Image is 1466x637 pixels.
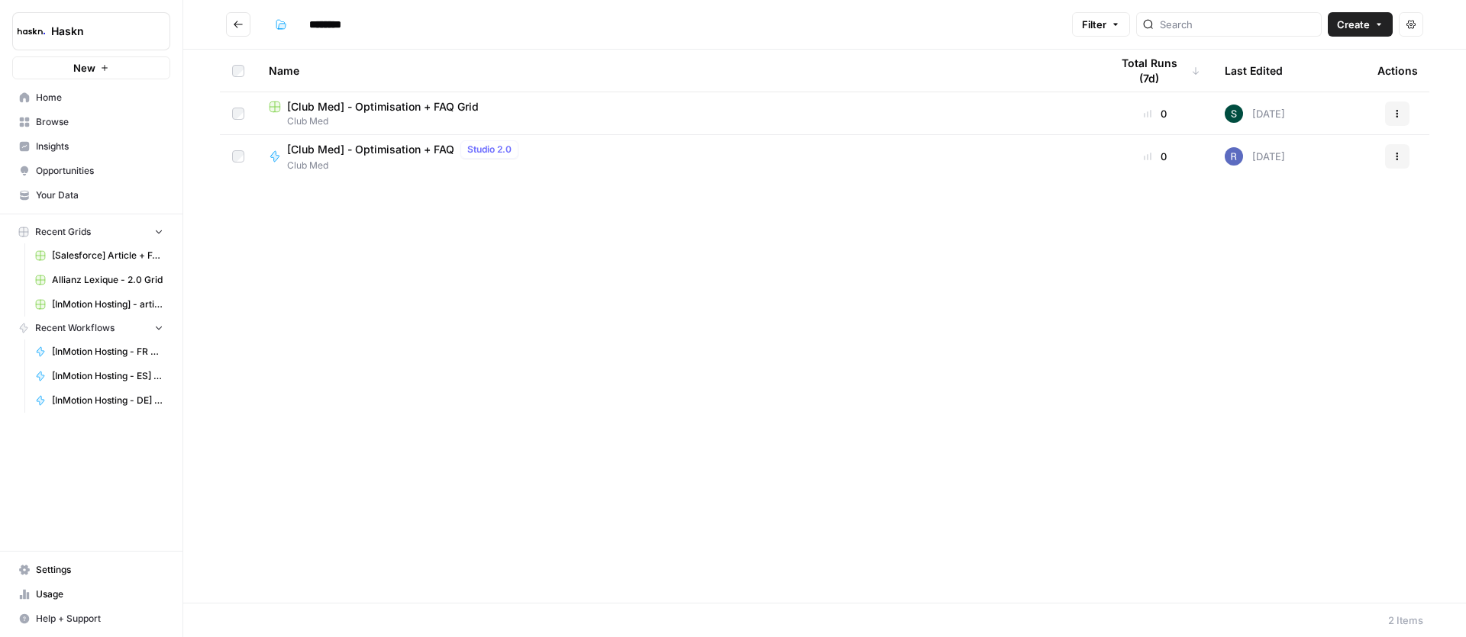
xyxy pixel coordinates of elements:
span: Recent Workflows [35,321,115,335]
span: [Club Med] - Optimisation + FAQ [287,142,454,157]
span: [InMotion Hosting - DE] - article de blog 2000 mots [52,394,163,407]
button: Filter [1072,12,1130,37]
span: Club Med [269,114,1086,128]
span: [InMotion Hosting] - article de blog 2000 mots [52,298,163,311]
button: New [12,56,170,79]
div: Last Edited [1225,50,1283,92]
a: Usage [12,582,170,606]
a: [InMotion Hosting] - article de blog 2000 mots [28,292,170,317]
img: 1zy2mh8b6ibtdktd6l3x6modsp44 [1225,105,1243,123]
span: [Salesforce] Article + FAQ + Posts RS / Opti [52,249,163,262]
span: Haskn [51,24,144,39]
span: Allianz Lexique - 2.0 Grid [52,273,163,287]
button: Create [1328,12,1393,37]
span: Opportunities [36,164,163,178]
span: Studio 2.0 [467,143,512,156]
span: Insights [36,140,163,153]
a: [Salesforce] Article + FAQ + Posts RS / Opti [28,243,170,268]
span: Club Med [287,159,525,172]
span: Browse [36,115,163,129]
span: [InMotion Hosting - FR 🇫🇷] - article de blog 2000 mots [52,345,163,359]
div: Total Runs (7d) [1110,50,1200,92]
span: New [73,60,95,76]
span: Create [1337,17,1370,32]
img: Haskn Logo [18,18,45,45]
img: u6bh93quptsxrgw026dpd851kwjs [1225,147,1243,166]
a: Settings [12,558,170,582]
button: Recent Workflows [12,317,170,339]
span: Usage [36,587,163,601]
a: Allianz Lexique - 2.0 Grid [28,268,170,292]
a: [Club Med] - Optimisation + FAQStudio 2.0Club Med [269,140,1086,172]
div: Name [269,50,1086,92]
a: [InMotion Hosting - DE] - article de blog 2000 mots [28,388,170,413]
span: Settings [36,563,163,577]
a: Home [12,85,170,110]
span: Recent Grids [35,225,91,239]
a: Opportunities [12,159,170,183]
span: Your Data [36,188,163,202]
input: Search [1160,17,1315,32]
button: Help + Support [12,606,170,631]
a: [InMotion Hosting - FR 🇫🇷] - article de blog 2000 mots [28,339,170,364]
a: Insights [12,134,170,159]
a: Browse [12,110,170,134]
div: [DATE] [1225,105,1285,123]
a: [InMotion Hosting - ES] - article de blog 2000 mots (V2) [28,364,170,388]
div: 0 [1110,106,1200,121]
div: 0 [1110,149,1200,164]
button: Workspace: Haskn [12,12,170,50]
div: [DATE] [1225,147,1285,166]
div: Actions [1377,50,1418,92]
button: Go back [226,12,250,37]
span: Help + Support [36,612,163,626]
button: Recent Grids [12,220,170,243]
a: Your Data [12,183,170,208]
span: Home [36,91,163,105]
a: [Club Med] - Optimisation + FAQ GridClub Med [269,99,1086,128]
div: 2 Items [1388,613,1423,628]
span: [InMotion Hosting - ES] - article de blog 2000 mots (V2) [52,369,163,383]
span: [Club Med] - Optimisation + FAQ Grid [287,99,479,114]
span: Filter [1082,17,1106,32]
